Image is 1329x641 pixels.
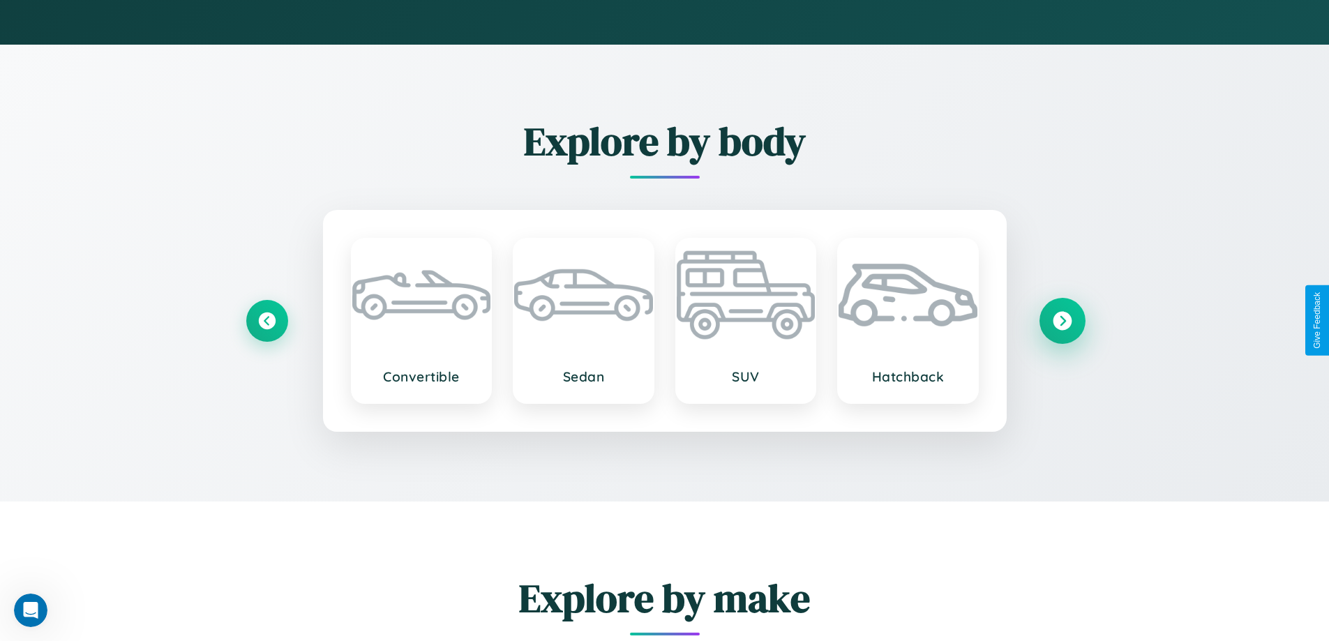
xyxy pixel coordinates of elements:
[14,594,47,627] iframe: Intercom live chat
[246,571,1083,625] h2: Explore by make
[691,368,802,385] h3: SUV
[528,368,639,385] h3: Sedan
[246,114,1083,168] h2: Explore by body
[1312,292,1322,349] div: Give Feedback
[366,368,477,385] h3: Convertible
[853,368,963,385] h3: Hatchback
